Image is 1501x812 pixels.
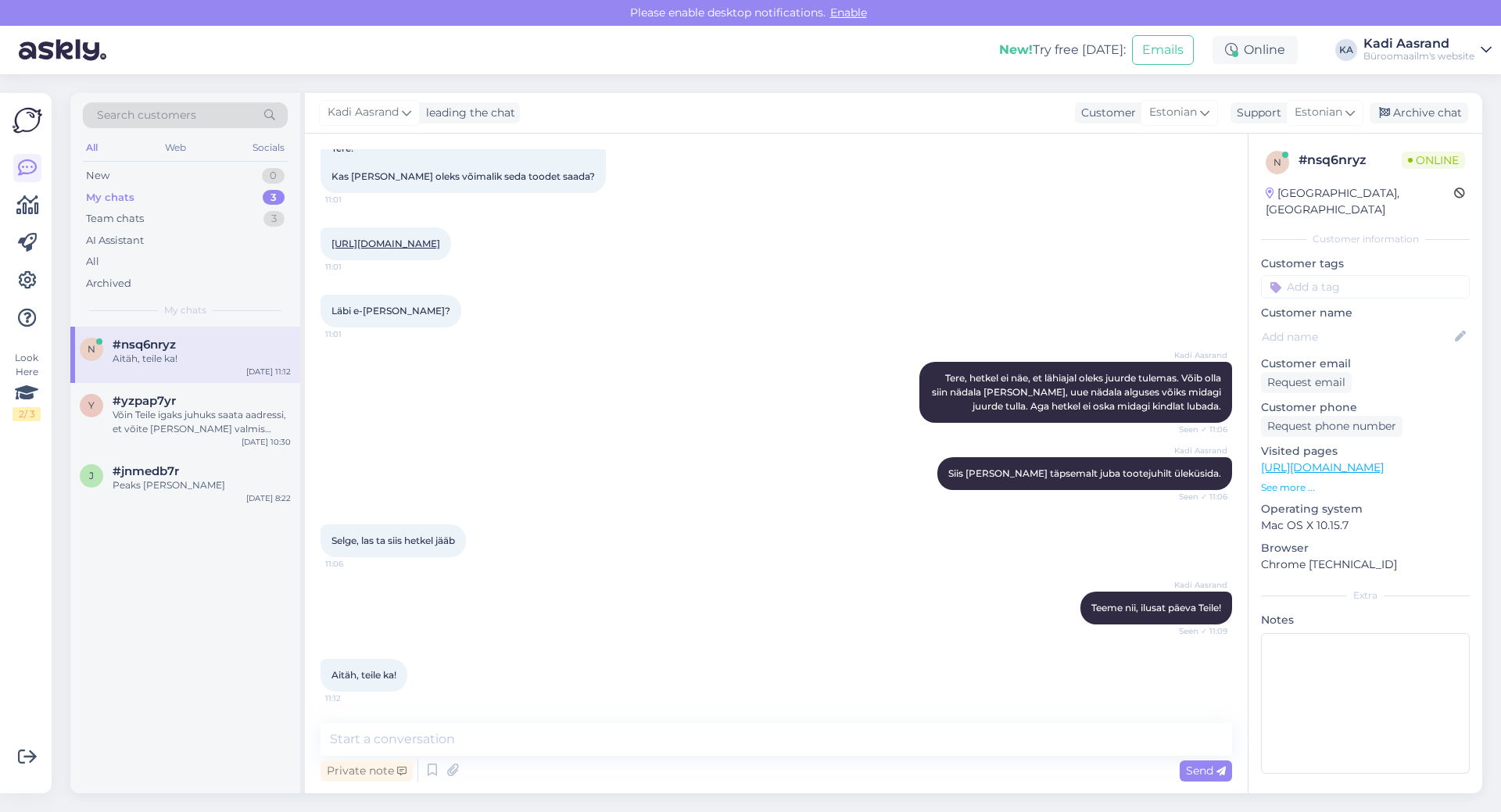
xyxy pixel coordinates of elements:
div: leading the chat [420,105,515,121]
div: # nsq6nryz [1299,151,1402,170]
span: Läbi e-[PERSON_NAME]? [331,305,450,317]
div: Team chats [86,211,144,227]
span: Selge, las ta siis hetkel jääb [331,535,455,546]
span: My chats [164,303,206,317]
div: My chats [86,190,134,206]
div: 2 / 3 [13,407,41,421]
p: Operating system [1261,501,1470,517]
span: 11:01 [325,261,384,273]
span: Kadi Aasrand [1169,349,1227,361]
div: New [86,168,109,184]
div: Try free [DATE]: [999,41,1126,59]
span: Seen ✓ 11:06 [1169,424,1227,435]
p: Chrome [TECHNICAL_ID] [1261,556,1470,573]
div: Request phone number [1261,416,1402,437]
div: Archive chat [1370,102,1468,123]
span: Kadi Aasrand [328,104,399,121]
span: Estonian [1295,104,1342,121]
span: Aitäh, teile ka! [331,669,396,681]
span: 11:12 [325,692,384,704]
div: All [83,138,101,158]
div: Support [1231,105,1281,121]
div: AI Assistant [86,233,144,249]
div: Peaks [PERSON_NAME] [113,478,291,492]
div: [DATE] 11:12 [246,366,291,377]
div: [DATE] 8:22 [246,492,291,504]
span: y [88,399,95,411]
div: Web [162,138,189,158]
p: Browser [1261,540,1470,556]
span: n [88,343,95,355]
div: Private note [321,760,413,782]
div: KA [1335,39,1357,61]
span: #nsq6nryz [113,338,176,352]
span: 11:06 [325,558,384,570]
p: Customer phone [1261,399,1470,416]
p: Customer tags [1261,256,1470,272]
div: 0 [262,168,285,184]
span: 11:01 [325,194,384,206]
span: Kadi Aasrand [1169,579,1227,591]
div: Aitäh, teile ka! [113,352,291,366]
div: Online [1213,36,1298,64]
img: Askly Logo [13,106,42,135]
input: Add name [1262,328,1452,345]
div: Büroomaailm's website [1363,50,1474,63]
p: Notes [1261,612,1470,628]
div: [DATE] 10:30 [242,436,291,448]
a: Kadi AasrandBüroomaailm's website [1363,38,1492,63]
p: Customer name [1261,305,1470,321]
span: Seen ✓ 11:09 [1169,625,1227,637]
div: Socials [249,138,288,158]
p: Customer email [1261,356,1470,372]
span: Teeme nii, ilusat päeva Teile! [1091,602,1221,613]
button: Emails [1132,35,1194,65]
input: Add a tag [1261,275,1470,299]
div: Customer [1075,105,1136,121]
div: [GEOGRAPHIC_DATA], [GEOGRAPHIC_DATA] [1266,185,1454,218]
span: j [89,470,94,481]
span: Online [1402,152,1465,169]
p: Visited pages [1261,443,1470,460]
span: Send [1186,764,1226,778]
span: #jnmedb7r [113,464,179,478]
div: Extra [1261,588,1470,603]
span: Seen ✓ 11:06 [1169,491,1227,503]
span: #yzpap7yr [113,394,176,408]
a: [URL][DOMAIN_NAME] [1261,460,1384,474]
span: Siis [PERSON_NAME] täpsemalt juba tootejuhilt üleküsida. [948,467,1221,479]
span: 11:01 [325,328,384,340]
span: Tere, hetkel ei näe, et lähiajal oleks juurde tulemas. Võib olla siin nädala [PERSON_NAME], uue n... [932,372,1223,412]
div: Kadi Aasrand [1363,38,1474,50]
span: Estonian [1149,104,1197,121]
div: All [86,254,99,270]
div: 3 [263,211,285,227]
b: New! [999,42,1033,57]
span: Search customers [97,107,196,123]
span: Kadi Aasrand [1169,445,1227,456]
div: 3 [263,190,285,206]
span: n [1274,156,1281,168]
div: Look Here [13,351,41,421]
div: Archived [86,276,131,292]
div: Customer information [1261,232,1470,246]
p: Mac OS X 10.15.7 [1261,517,1470,534]
a: [URL][DOMAIN_NAME] [331,238,440,249]
span: Enable [826,5,872,20]
div: Request email [1261,372,1352,393]
div: Võin Teile igaks juhuks saata aadressi, et võite [PERSON_NAME] valmis saata failid [EMAIL_ADDRESS... [113,408,291,436]
p: See more ... [1261,481,1470,495]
